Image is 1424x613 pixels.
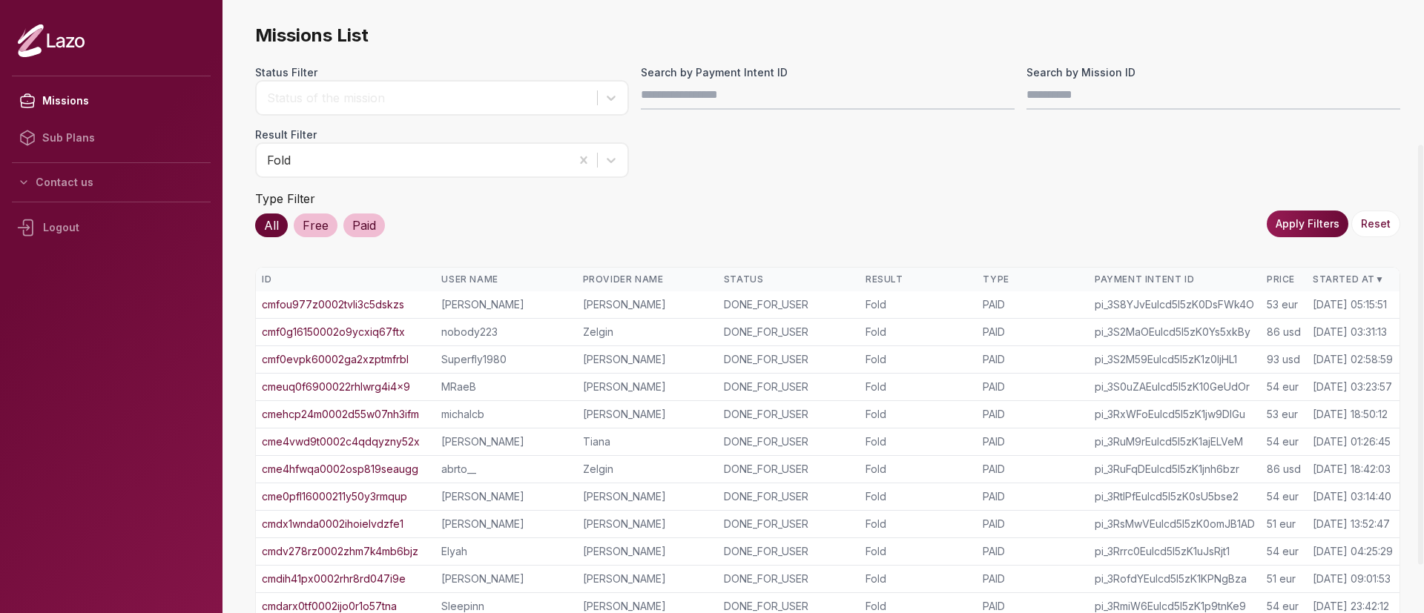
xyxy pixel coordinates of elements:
[1351,211,1400,237] button: Reset
[724,571,854,586] div: DONE_FOR_USER
[1267,517,1301,531] div: 51 eur
[262,434,420,449] a: cme4vwd9t0002c4qdqyzny52x
[267,89,590,107] div: Status of the mission
[583,489,712,504] div: [PERSON_NAME]
[1026,65,1400,80] label: Search by Mission ID
[1267,211,1348,237] button: Apply Filters
[262,274,429,285] div: ID
[583,434,712,449] div: Tiana
[1095,352,1255,367] div: pi_3S2M59Eulcd5I5zK1z0IjHL1
[1267,462,1301,477] div: 86 usd
[12,119,211,156] a: Sub Plans
[983,407,1083,422] div: PAID
[441,352,570,367] div: Superfly1980
[983,434,1083,449] div: PAID
[724,517,854,531] div: DONE_FOR_USER
[1267,434,1301,449] div: 54 eur
[866,352,971,367] div: Fold
[866,274,971,285] div: Result
[255,213,288,237] div: All
[583,544,712,559] div: [PERSON_NAME]
[1313,274,1394,285] div: Started At
[1267,571,1301,586] div: 51 eur
[724,352,854,367] div: DONE_FOR_USER
[866,297,971,312] div: Fold
[983,571,1083,586] div: PAID
[1267,407,1301,422] div: 53 eur
[262,544,418,559] a: cmdv278rz0002zhm7k4mb6bjz
[983,325,1083,339] div: PAID
[441,462,570,477] div: abrto__
[866,517,971,531] div: Fold
[262,571,406,586] a: cmdih41px0002rhr8rd047i9e
[724,325,854,339] div: DONE_FOR_USER
[1095,380,1255,394] div: pi_3S0uZAEulcd5I5zK10GeUdOr
[441,489,570,504] div: [PERSON_NAME]
[1095,434,1255,449] div: pi_3RuM9rEulcd5I5zK1ajELVeM
[583,352,712,367] div: [PERSON_NAME]
[866,489,971,504] div: Fold
[441,517,570,531] div: [PERSON_NAME]
[441,407,570,422] div: michalcb
[1313,489,1391,504] div: [DATE] 03:14:40
[583,274,712,285] div: Provider Name
[1095,325,1255,339] div: pi_3S2MaOEulcd5I5zK0Ys5xkBy
[1095,571,1255,586] div: pi_3RofdYEulcd5I5zK1KPNgBza
[983,517,1083,531] div: PAID
[12,169,211,196] button: Contact us
[983,489,1083,504] div: PAID
[983,274,1083,285] div: Type
[983,380,1083,394] div: PAID
[1313,297,1387,312] div: [DATE] 05:15:51
[583,325,712,339] div: Zelgin
[724,274,854,285] div: Status
[724,407,854,422] div: DONE_FOR_USER
[1267,352,1301,367] div: 93 usd
[1313,517,1390,531] div: [DATE] 13:52:47
[641,65,1015,80] label: Search by Payment Intent ID
[267,151,563,169] div: Fold
[12,208,211,247] div: Logout
[1313,407,1388,422] div: [DATE] 18:50:12
[441,274,570,285] div: User Name
[441,544,570,559] div: Elyah
[1267,274,1301,285] div: Price
[1095,517,1255,531] div: pi_3RsMwVEulcd5I5zK0omJB1AD
[1267,380,1301,394] div: 54 eur
[1267,297,1301,312] div: 53 eur
[866,462,971,477] div: Fold
[262,325,405,339] a: cmf0g16150002o9ycxiq67ftx
[1095,297,1255,312] div: pi_3S8YJvEulcd5I5zK0DsFWk4O
[583,517,712,531] div: [PERSON_NAME]
[441,434,570,449] div: [PERSON_NAME]
[866,434,971,449] div: Fold
[1313,462,1391,477] div: [DATE] 18:42:03
[724,489,854,504] div: DONE_FOR_USER
[12,82,211,119] a: Missions
[1095,544,1255,559] div: pi_3Rrrc0Eulcd5I5zK1uJsRjt1
[983,462,1083,477] div: PAID
[583,571,712,586] div: [PERSON_NAME]
[866,380,971,394] div: Fold
[1267,489,1301,504] div: 54 eur
[866,407,971,422] div: Fold
[255,127,629,142] label: Result Filter
[1313,325,1387,339] div: [DATE] 03:31:13
[583,297,712,312] div: [PERSON_NAME]
[1375,274,1384,285] span: ▼
[262,517,403,531] a: cmdx1wnda0002ihoielvdzfe1
[255,191,315,206] label: Type Filter
[866,544,971,559] div: Fold
[1267,544,1301,559] div: 54 eur
[1095,462,1255,477] div: pi_3RuFqDEulcd5I5zK1jnh6bzr
[724,297,854,312] div: DONE_FOR_USER
[262,380,410,394] a: cmeuq0f6900022rhlwrg4i4x9
[262,489,407,504] a: cme0pfl16000211y50y3rmqup
[983,297,1083,312] div: PAID
[262,462,418,477] a: cme4hfwqa0002osp819seaugg
[262,297,404,312] a: cmfou977z0002tvli3c5dskzs
[441,297,570,312] div: [PERSON_NAME]
[1313,434,1391,449] div: [DATE] 01:26:45
[1095,489,1255,504] div: pi_3RtIPfEulcd5I5zK0sU5bse2
[262,407,419,422] a: cmehcp24m0002d55w07nh3ifm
